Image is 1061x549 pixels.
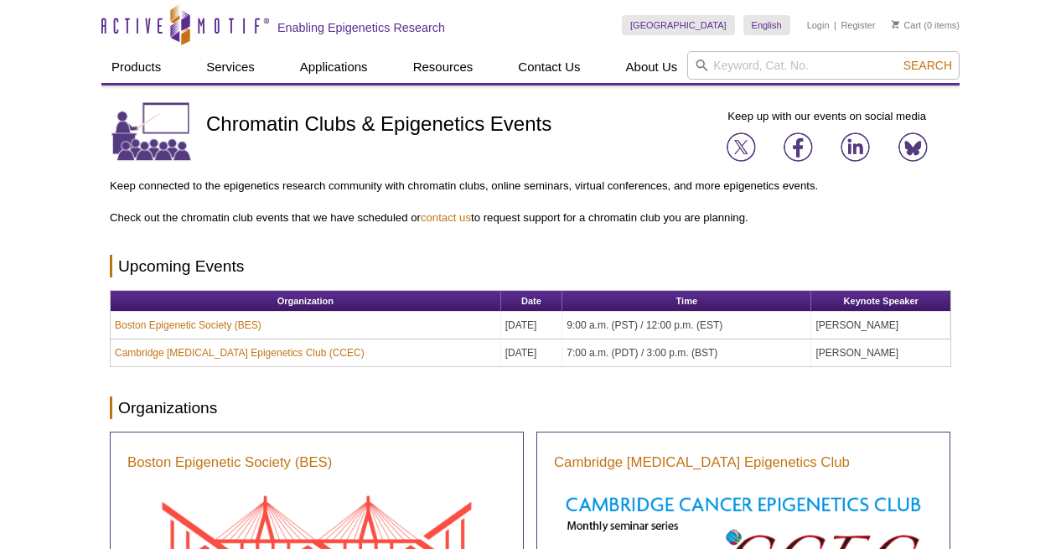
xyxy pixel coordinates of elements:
p: Keep connected to the epigenetics research community with chromatin clubs, online seminars, virtu... [110,179,951,194]
td: [DATE] [501,312,563,339]
a: Cambridge [MEDICAL_DATA] Epigenetics Club (CCEC) [115,345,365,360]
a: Contact Us [508,51,590,83]
img: Join us on Bluesky [898,132,928,162]
img: Join us on X [727,132,756,162]
li: | [834,15,836,35]
h2: Enabling Epigenetics Research [277,20,445,35]
a: Cambridge [MEDICAL_DATA] Epigenetics Club [554,453,850,473]
img: Join us on LinkedIn [841,132,870,162]
a: Cart [892,19,921,31]
td: [DATE] [501,339,563,366]
a: Boston Epigenetic Society (BES) [115,318,261,333]
th: Time [562,291,811,312]
img: Chromatin Clubs & Epigenetic Events [110,101,194,163]
th: Organization [111,291,501,312]
a: Boston Epigenetic Society (BES) [127,453,332,473]
span: Search [903,59,952,72]
th: Date [501,291,563,312]
a: English [743,15,790,35]
td: [PERSON_NAME] [811,312,950,339]
a: Services [196,51,265,83]
input: Keyword, Cat. No. [687,51,960,80]
p: Keep up with our events on social media [702,109,951,124]
a: [GEOGRAPHIC_DATA] [622,15,735,35]
a: Register [841,19,875,31]
a: Resources [403,51,484,83]
a: About Us [616,51,688,83]
a: Products [101,51,171,83]
a: Applications [290,51,378,83]
a: contact us [421,211,471,224]
th: Keynote Speaker [811,291,950,312]
h1: Chromatin Clubs & Epigenetics Events [206,113,551,137]
p: Check out the chromatin club events that we have scheduled or to request support for a chromatin ... [110,210,951,225]
td: 7:00 a.m. (PDT) / 3:00 p.m. (BST) [562,339,811,366]
a: Login [807,19,830,31]
li: (0 items) [892,15,960,35]
td: [PERSON_NAME] [811,339,950,366]
button: Search [898,58,957,73]
h2: Organizations [110,396,951,419]
img: Your Cart [892,20,899,28]
img: Join us on Facebook [784,132,813,162]
h2: Upcoming Events [110,255,951,277]
td: 9:00 a.m. (PST) / 12:00 p.m. (EST) [562,312,811,339]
